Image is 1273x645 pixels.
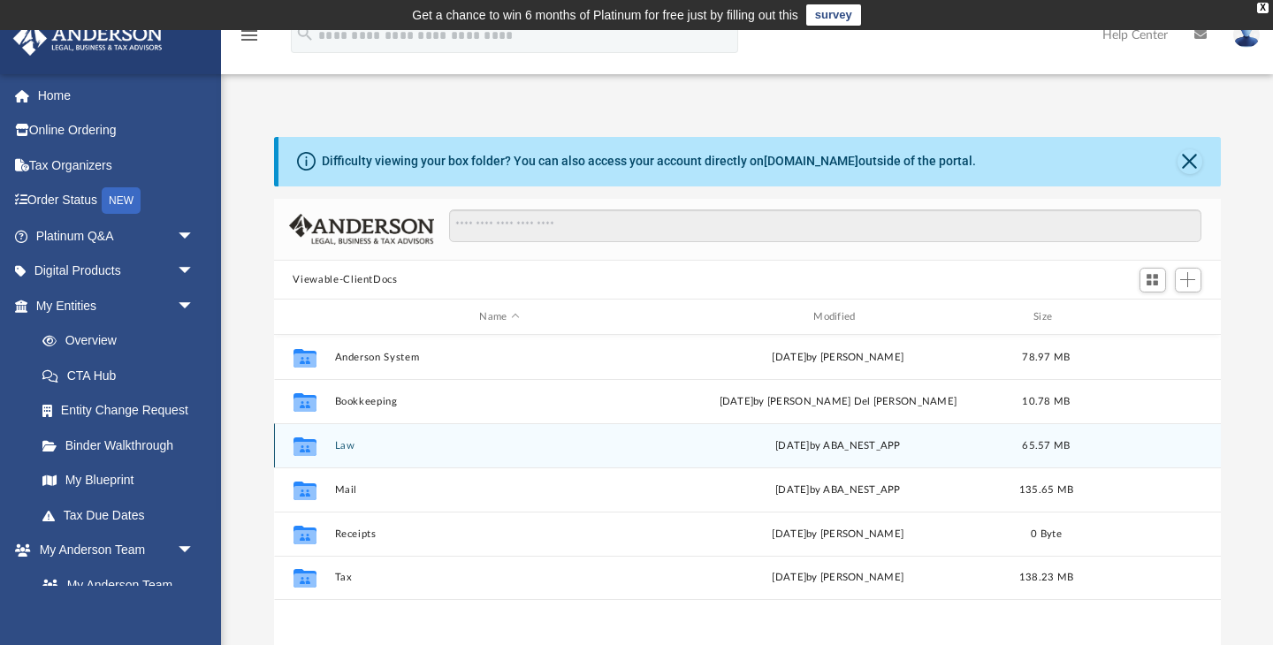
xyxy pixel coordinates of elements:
[12,78,221,113] a: Home
[12,113,221,148] a: Online Ordering
[449,209,1201,243] input: Search files and folders
[177,218,212,254] span: arrow_drop_down
[334,573,665,584] button: Tax
[1031,529,1062,539] span: 0 Byte
[673,570,1003,586] div: [DATE] by [PERSON_NAME]
[8,21,168,56] img: Anderson Advisors Platinum Portal
[1257,3,1269,13] div: close
[764,154,858,168] a: [DOMAIN_NAME]
[1233,22,1260,48] img: User Pic
[12,254,221,289] a: Digital Productsarrow_drop_down
[102,187,141,214] div: NEW
[1175,268,1201,292] button: Add
[322,152,976,171] div: Difficulty viewing your box folder? You can also access your account directly on outside of the p...
[25,393,221,429] a: Entity Change Request
[25,463,212,498] a: My Blueprint
[673,350,1003,366] div: [DATE] by [PERSON_NAME]
[673,527,1003,543] div: [DATE] by [PERSON_NAME]
[1089,309,1213,325] div: id
[25,323,221,359] a: Overview
[25,358,221,393] a: CTA Hub
[672,309,1002,325] div: Modified
[12,288,221,323] a: My Entitiesarrow_drop_down
[333,309,664,325] div: Name
[1010,309,1081,325] div: Size
[334,352,665,363] button: Anderson System
[1178,149,1202,174] button: Close
[673,482,1003,498] div: [DATE] by ABA_NEST_APP
[25,428,221,463] a: Binder Walkthrough
[1022,441,1070,451] span: 65.57 MB
[177,288,212,324] span: arrow_drop_down
[25,567,203,603] a: My Anderson Team
[1140,268,1166,292] button: Switch to Grid View
[673,394,1003,410] div: [DATE] by [PERSON_NAME] Del [PERSON_NAME]
[12,218,221,254] a: Platinum Q&Aarrow_drop_down
[1018,573,1072,582] span: 138.23 MB
[1022,397,1070,406] span: 10.78 MB
[334,528,665,540] button: Receipts
[334,440,665,451] button: Law
[295,24,315,43] i: search
[806,4,861,26] a: survey
[334,396,665,407] button: Bookkeeping
[177,533,212,569] span: arrow_drop_down
[1018,485,1072,495] span: 135.65 MB
[1022,353,1070,362] span: 78.97 MB
[281,309,325,325] div: id
[673,438,1003,454] div: [DATE] by ABA_NEST_APP
[334,484,665,496] button: Mail
[12,148,221,183] a: Tax Organizers
[25,497,221,533] a: Tax Due Dates
[293,272,397,288] button: Viewable-ClientDocs
[177,254,212,290] span: arrow_drop_down
[239,34,260,46] a: menu
[239,25,260,46] i: menu
[12,183,221,219] a: Order StatusNEW
[412,4,798,26] div: Get a chance to win 6 months of Platinum for free just by filling out this
[12,533,212,568] a: My Anderson Teamarrow_drop_down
